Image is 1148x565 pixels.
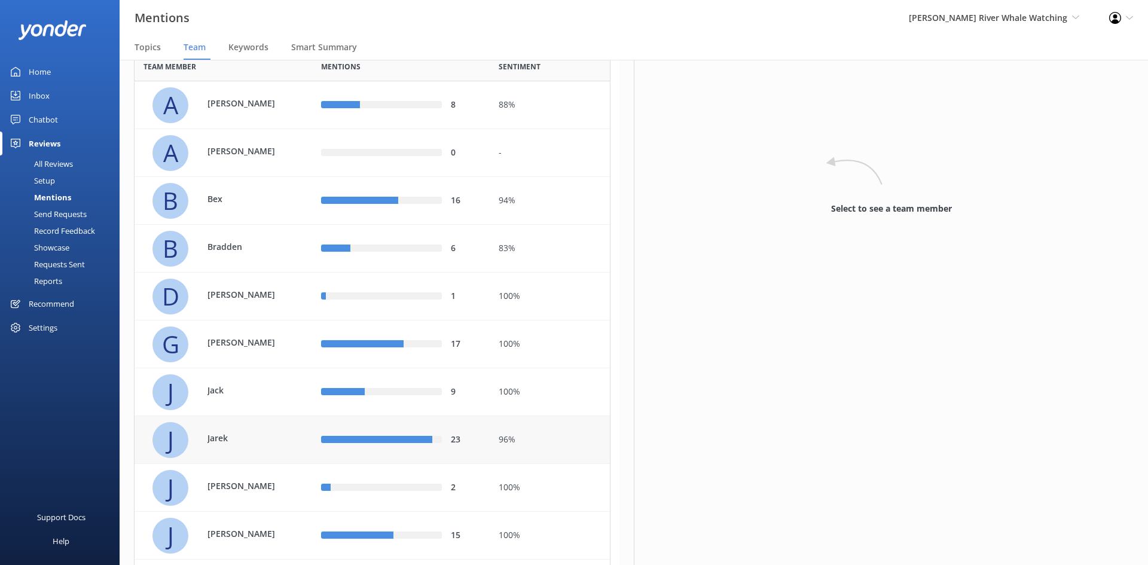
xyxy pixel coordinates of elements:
p: Bradden [207,240,285,254]
div: Reviews [29,132,60,155]
div: 17 [451,338,481,351]
div: Help [53,529,69,553]
div: 6 [451,242,481,255]
div: Send Requests [7,206,87,222]
a: Requests Sent [7,256,120,273]
p: [PERSON_NAME] [207,288,285,301]
div: B [152,183,188,219]
p: Jack [207,384,285,397]
div: row [134,225,610,273]
div: D [152,279,188,314]
span: Smart Summary [291,41,357,53]
div: - [499,146,601,160]
div: 100% [499,386,601,399]
div: row [134,464,610,512]
div: Home [29,60,51,84]
div: J [152,374,188,410]
div: row [134,416,610,464]
div: Support Docs [37,505,86,529]
div: J [152,518,188,554]
div: row [134,273,610,320]
a: Reports [7,273,120,289]
div: Recommend [29,292,74,316]
p: [PERSON_NAME] [207,97,285,110]
div: G [152,326,188,362]
div: 100% [499,338,601,351]
div: 23 [451,433,481,447]
div: Requests Sent [7,256,85,273]
div: row [134,512,610,560]
a: Record Feedback [7,222,120,239]
div: 83% [499,242,601,255]
div: 96% [499,433,601,447]
div: row [134,129,610,177]
div: Setup [7,172,55,189]
span: Team member [143,61,196,72]
div: Reports [7,273,62,289]
span: Mentions [321,61,361,72]
div: 8 [451,99,481,112]
span: Sentiment [499,61,541,72]
a: Send Requests [7,206,120,222]
div: 100% [499,290,601,303]
span: Team [184,41,206,53]
div: A [152,135,188,171]
div: Chatbot [29,108,58,132]
div: 0 [451,146,481,160]
div: 2 [451,481,481,494]
span: Topics [135,41,161,53]
div: 15 [451,529,481,542]
div: Showcase [7,239,69,256]
a: All Reviews [7,155,120,172]
div: Inbox [29,84,50,108]
div: 100% [499,481,601,494]
div: 100% [499,529,601,542]
div: row [134,320,610,368]
div: J [152,422,188,458]
p: [PERSON_NAME] [207,527,285,540]
div: Mentions [7,189,71,206]
div: 16 [451,194,481,207]
div: J [152,470,188,506]
div: row [134,81,610,129]
span: [PERSON_NAME] River Whale Watching [909,12,1067,23]
p: Jarek [207,432,285,445]
p: [PERSON_NAME] [207,480,285,493]
a: Setup [7,172,120,189]
p: [PERSON_NAME] [207,336,285,349]
div: 9 [451,386,481,399]
div: 94% [499,194,601,207]
div: row [134,368,610,416]
h3: Mentions [135,8,190,28]
div: All Reviews [7,155,73,172]
div: row [134,177,610,225]
div: 88% [499,99,601,112]
div: B [152,231,188,267]
p: Bex [207,193,285,206]
p: [PERSON_NAME] [207,145,285,158]
a: Showcase [7,239,120,256]
div: A [152,87,188,123]
span: Keywords [228,41,268,53]
a: Mentions [7,189,120,206]
div: 1 [451,290,481,303]
div: Record Feedback [7,222,95,239]
div: Settings [29,316,57,340]
img: yonder-white-logo.png [18,20,87,40]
